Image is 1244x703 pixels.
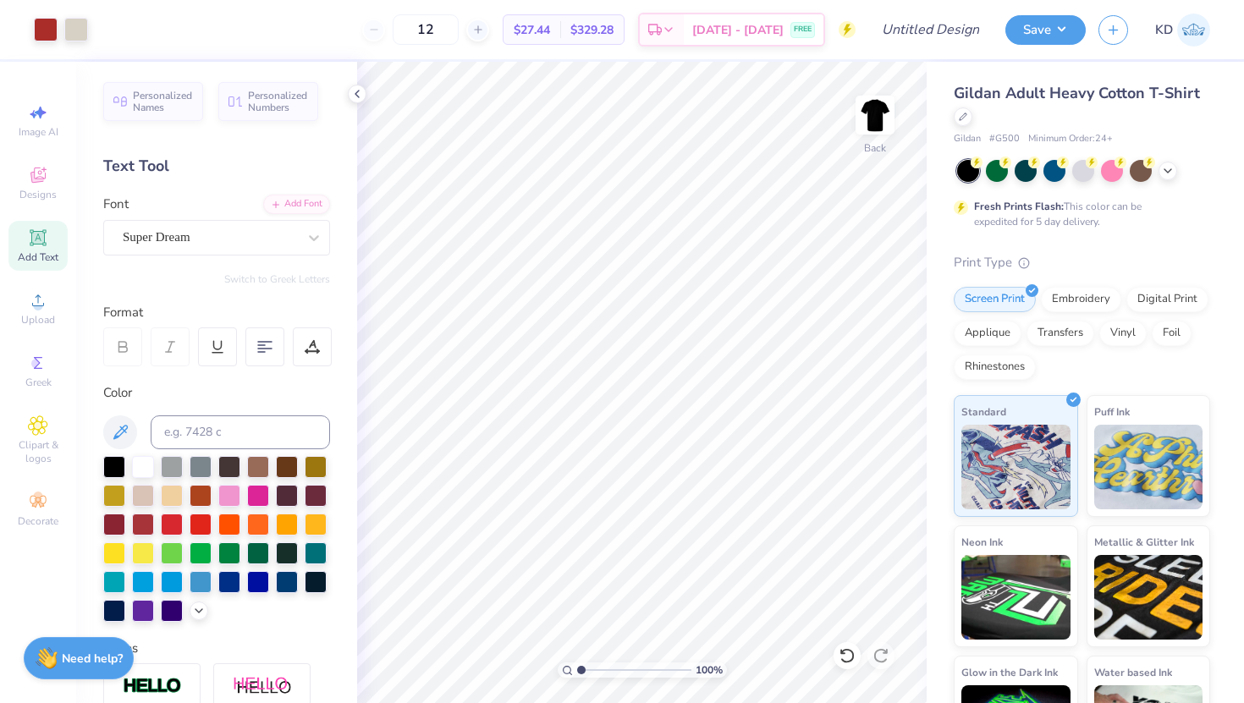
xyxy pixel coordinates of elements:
span: Add Text [18,250,58,264]
span: Image AI [19,125,58,139]
div: Screen Print [954,287,1036,312]
span: [DATE] - [DATE] [692,21,784,39]
span: Decorate [18,514,58,528]
img: Back [858,98,892,132]
strong: Need help? [62,651,123,667]
span: Neon Ink [961,533,1003,551]
span: Personalized Names [133,90,193,113]
div: Embroidery [1041,287,1121,312]
span: KD [1155,20,1173,40]
div: Foil [1152,321,1192,346]
span: Greek [25,376,52,389]
img: Shadow [233,676,292,697]
div: Add Font [263,195,330,214]
span: Metallic & Glitter Ink [1094,533,1194,551]
span: 100 % [696,662,723,678]
div: Color [103,383,330,403]
div: Print Type [954,253,1210,272]
button: Save [1005,15,1086,45]
img: Stroke [123,677,182,696]
button: Switch to Greek Letters [224,272,330,286]
span: Designs [19,188,57,201]
input: – – [393,14,459,45]
div: Styles [103,639,330,658]
div: Applique [954,321,1021,346]
span: Glow in the Dark Ink [961,663,1058,681]
div: Transfers [1027,321,1094,346]
span: FREE [794,24,812,36]
span: Upload [21,313,55,327]
div: This color can be expedited for 5 day delivery. [974,199,1182,229]
div: Format [103,303,332,322]
span: Standard [961,403,1006,420]
img: Neon Ink [961,555,1071,640]
div: Rhinestones [954,354,1036,380]
span: Puff Ink [1094,403,1130,420]
img: Metallic & Glitter Ink [1094,555,1203,640]
img: Keira Devita [1177,14,1210,47]
span: Water based Ink [1094,663,1172,681]
img: Standard [961,425,1071,509]
img: Puff Ink [1094,425,1203,509]
span: Gildan [954,132,981,146]
strong: Fresh Prints Flash: [974,200,1064,213]
span: Clipart & logos [8,438,68,465]
span: $27.44 [514,21,550,39]
a: KD [1155,14,1210,47]
span: Minimum Order: 24 + [1028,132,1113,146]
input: Untitled Design [868,13,993,47]
span: Personalized Numbers [248,90,308,113]
label: Font [103,195,129,214]
span: $329.28 [570,21,614,39]
span: # G500 [989,132,1020,146]
div: Vinyl [1099,321,1147,346]
input: e.g. 7428 c [151,415,330,449]
div: Back [864,140,886,156]
span: Gildan Adult Heavy Cotton T-Shirt [954,83,1200,103]
div: Text Tool [103,155,330,178]
div: Digital Print [1126,287,1208,312]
